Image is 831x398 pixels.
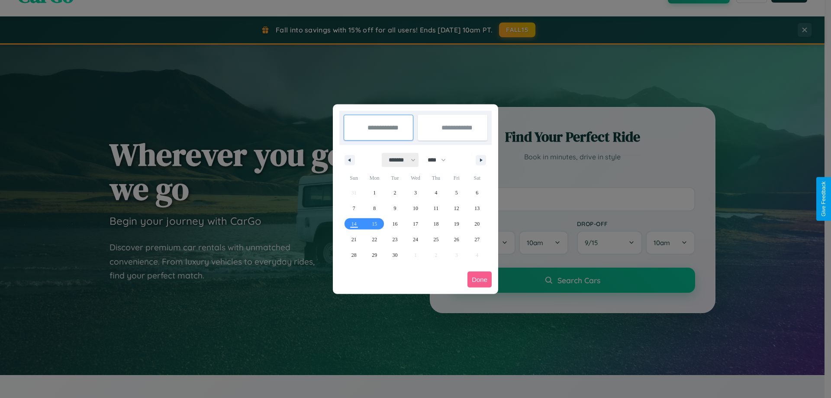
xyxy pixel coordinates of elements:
button: 1 [364,185,384,201]
span: 17 [413,216,418,232]
span: 22 [372,232,377,247]
span: 14 [351,216,357,232]
button: 24 [405,232,425,247]
span: 6 [476,185,478,201]
button: 3 [405,185,425,201]
span: 5 [455,185,458,201]
div: Give Feedback [821,181,827,217]
button: 29 [364,247,384,263]
span: 26 [454,232,459,247]
button: 20 [467,216,487,232]
span: 15 [372,216,377,232]
button: 30 [385,247,405,263]
span: 11 [434,201,439,216]
button: 18 [426,216,446,232]
span: 20 [474,216,480,232]
span: 2 [394,185,396,201]
span: 8 [373,201,376,216]
button: 25 [426,232,446,247]
span: 18 [433,216,438,232]
span: 7 [353,201,355,216]
button: 2 [385,185,405,201]
button: 28 [344,247,364,263]
span: 25 [433,232,438,247]
span: 9 [394,201,396,216]
span: 3 [414,185,417,201]
span: 29 [372,247,377,263]
span: 10 [413,201,418,216]
button: 11 [426,201,446,216]
span: Wed [405,171,425,185]
button: 23 [385,232,405,247]
button: Done [467,272,492,288]
span: Sat [467,171,487,185]
span: 30 [393,247,398,263]
span: 21 [351,232,357,247]
span: 16 [393,216,398,232]
span: Sun [344,171,364,185]
button: 4 [426,185,446,201]
button: 8 [364,201,384,216]
button: 15 [364,216,384,232]
span: Mon [364,171,384,185]
button: 9 [385,201,405,216]
span: 28 [351,247,357,263]
button: 10 [405,201,425,216]
span: 13 [474,201,480,216]
button: 6 [467,185,487,201]
span: 1 [373,185,376,201]
span: 12 [454,201,459,216]
button: 14 [344,216,364,232]
button: 26 [446,232,467,247]
span: 23 [393,232,398,247]
button: 19 [446,216,467,232]
button: 17 [405,216,425,232]
span: 19 [454,216,459,232]
button: 5 [446,185,467,201]
button: 12 [446,201,467,216]
button: 16 [385,216,405,232]
span: 24 [413,232,418,247]
span: Fri [446,171,467,185]
button: 22 [364,232,384,247]
span: 27 [474,232,480,247]
button: 7 [344,201,364,216]
button: 27 [467,232,487,247]
button: 13 [467,201,487,216]
span: Thu [426,171,446,185]
span: Tue [385,171,405,185]
span: 4 [435,185,437,201]
button: 21 [344,232,364,247]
